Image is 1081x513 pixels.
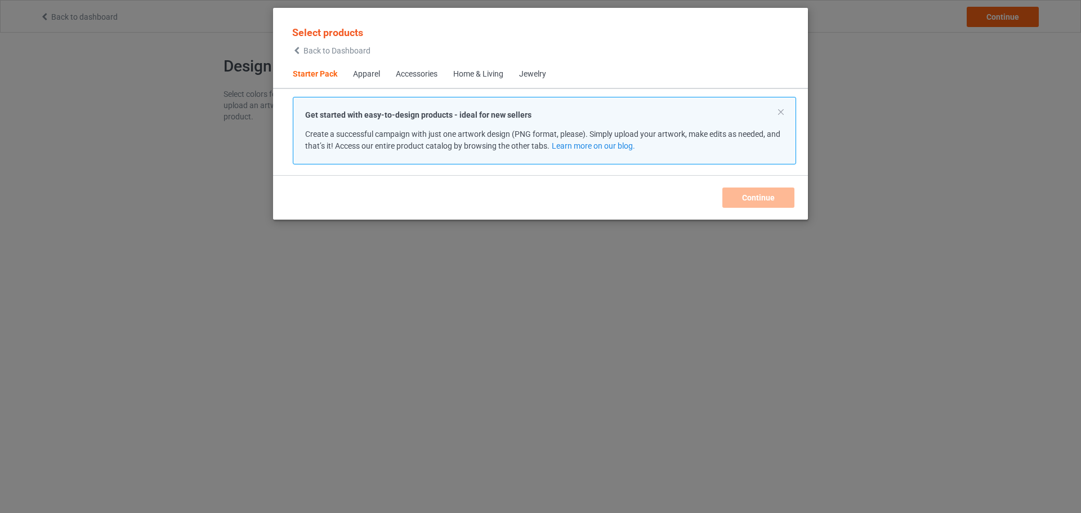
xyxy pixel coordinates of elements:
[353,69,380,80] div: Apparel
[285,61,345,88] span: Starter Pack
[396,69,437,80] div: Accessories
[303,46,370,55] span: Back to Dashboard
[305,130,780,150] span: Create a successful campaign with just one artwork design (PNG format, please). Simply upload you...
[453,69,503,80] div: Home & Living
[305,110,531,119] strong: Get started with easy-to-design products - ideal for new sellers
[292,26,363,38] span: Select products
[552,141,635,150] a: Learn more on our blog.
[519,69,546,80] div: Jewelry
